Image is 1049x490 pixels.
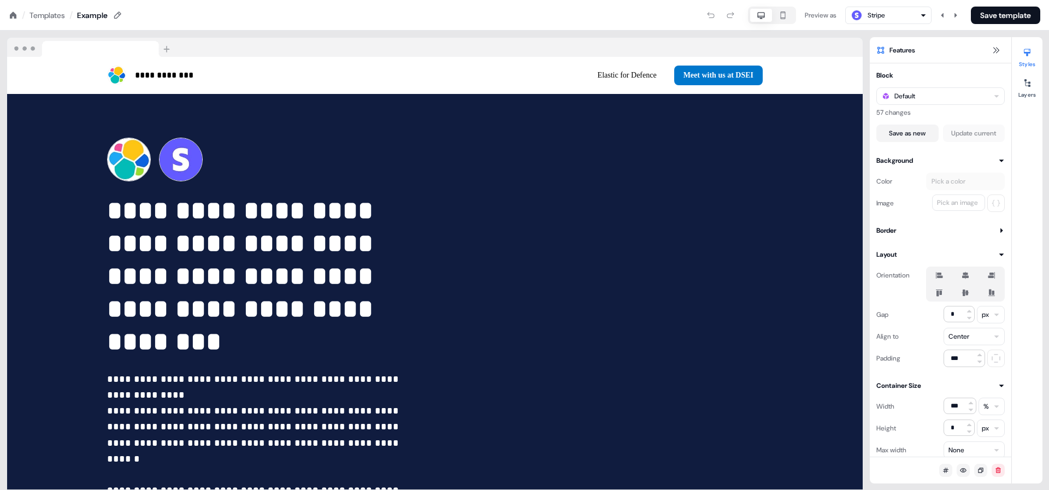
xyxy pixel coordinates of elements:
div: Background [876,155,913,166]
button: Border [876,225,1005,236]
div: px [982,423,989,434]
div: Width [876,398,894,415]
button: Pick a color [926,173,1005,190]
div: % [983,401,989,412]
div: Max width [876,441,906,459]
button: Styles [1012,44,1042,68]
button: Save template [971,7,1040,24]
div: Image [876,194,894,212]
div: Default [894,91,915,102]
img: Browser topbar [7,38,175,57]
button: Save as new [876,125,939,142]
div: Elastic for DefenceMeet with us at DSEI [439,66,763,85]
button: Layers [1012,74,1042,98]
button: Pick an image [932,194,985,211]
button: Default [876,87,1005,105]
div: Color [876,173,892,190]
div: Align to [876,328,899,345]
button: Block [876,70,1005,81]
div: Center [948,331,969,342]
div: / [22,9,25,21]
span: Features [889,45,915,56]
a: Templates [30,10,65,21]
div: Block [876,70,893,81]
div: 57 changes [876,107,1005,118]
button: Background [876,155,1005,166]
div: Orientation [876,267,910,284]
div: px [982,309,989,320]
div: Padding [876,350,900,367]
div: Gap [876,306,888,323]
div: None [948,445,964,456]
div: Border [876,225,896,236]
div: / [69,9,73,21]
button: Container Size [876,380,1005,391]
button: Meet with us at DSEI [674,66,763,85]
div: Pick an image [935,197,980,208]
button: Elastic for Defence [589,66,665,85]
div: Container Size [876,380,921,391]
div: Example [77,10,108,21]
div: Preview as [805,10,836,21]
div: Stripe [868,10,885,21]
button: Stripe [845,7,932,24]
div: Height [876,420,896,437]
button: Layout [876,249,1005,260]
div: Layout [876,249,897,260]
div: Pick a color [929,176,968,187]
